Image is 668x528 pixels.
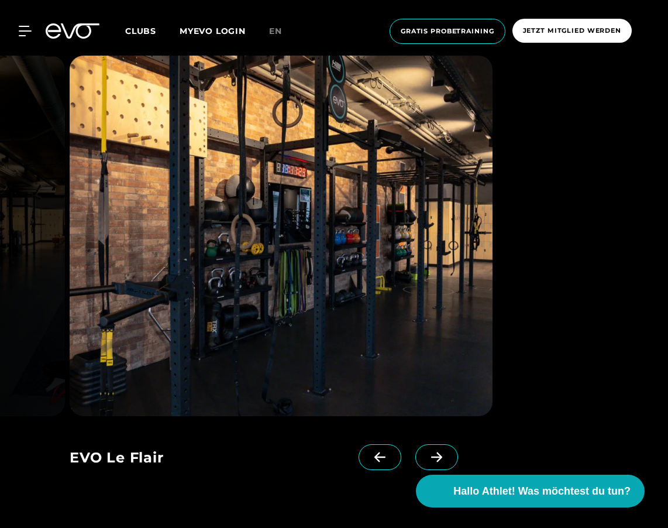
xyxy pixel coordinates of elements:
img: evofitness [70,56,493,416]
span: en [269,26,282,36]
span: Hallo Athlet! Was möchtest du tun? [453,484,631,499]
div: EVO Le Flair [70,444,359,474]
button: Hallo Athlet! Was möchtest du tun? [416,475,645,508]
a: Clubs [125,25,180,36]
a: MYEVO LOGIN [180,26,246,36]
a: Gratis Probetraining [386,19,509,44]
a: Jetzt Mitglied werden [509,19,635,44]
a: en [269,25,296,38]
span: Clubs [125,26,156,36]
span: Gratis Probetraining [401,26,494,36]
span: Jetzt Mitglied werden [523,26,621,36]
